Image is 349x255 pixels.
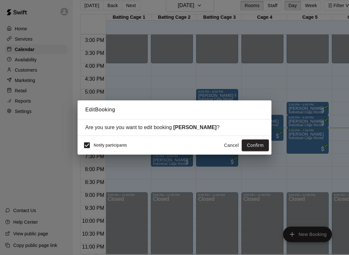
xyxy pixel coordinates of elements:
span: Notify participants [94,143,127,148]
button: Cancel [221,139,242,151]
div: Are you sure you want to edit booking ? [85,125,264,130]
button: Confirm [242,139,269,151]
h2: Edit Booking [78,100,271,119]
strong: [PERSON_NAME] [173,125,217,130]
